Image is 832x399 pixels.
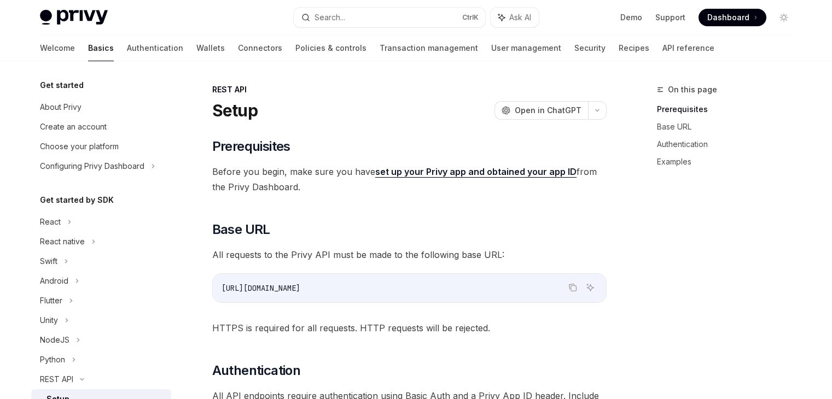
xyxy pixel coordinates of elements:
[40,193,114,207] h5: Get started by SDK
[657,101,801,118] a: Prerequisites
[375,166,577,178] a: set up your Privy app and obtained your app ID
[583,280,597,295] button: Ask AI
[662,35,714,61] a: API reference
[509,12,531,23] span: Ask AI
[40,160,144,173] div: Configuring Privy Dashboard
[212,101,258,120] h1: Setup
[657,118,801,136] a: Base URL
[212,221,270,238] span: Base URL
[212,247,607,262] span: All requests to the Privy API must be made to the following base URL:
[40,255,57,268] div: Swift
[668,83,717,96] span: On this page
[40,294,62,307] div: Flutter
[31,97,171,117] a: About Privy
[655,12,685,23] a: Support
[775,9,793,26] button: Toggle dark mode
[707,12,749,23] span: Dashboard
[494,101,588,120] button: Open in ChatGPT
[619,35,649,61] a: Recipes
[620,12,642,23] a: Demo
[574,35,606,61] a: Security
[40,215,61,228] div: React
[491,35,561,61] a: User management
[212,320,607,336] span: HTTPS is required for all requests. HTTP requests will be rejected.
[127,35,183,61] a: Authentication
[212,138,290,155] span: Prerequisites
[462,13,479,22] span: Ctrl K
[40,10,108,25] img: light logo
[40,353,65,366] div: Python
[295,35,366,61] a: Policies & controls
[40,79,84,92] h5: Get started
[657,153,801,171] a: Examples
[212,362,301,379] span: Authentication
[40,101,82,114] div: About Privy
[699,9,766,26] a: Dashboard
[294,8,485,27] button: Search...CtrlK
[40,373,73,386] div: REST API
[40,35,75,61] a: Welcome
[212,84,607,95] div: REST API
[196,35,225,61] a: Wallets
[31,137,171,156] a: Choose your platform
[40,333,69,347] div: NodeJS
[315,11,345,24] div: Search...
[40,314,58,327] div: Unity
[222,283,300,293] span: [URL][DOMAIN_NAME]
[40,140,119,153] div: Choose your platform
[212,164,607,195] span: Before you begin, make sure you have from the Privy Dashboard.
[238,35,282,61] a: Connectors
[657,136,801,153] a: Authentication
[40,235,85,248] div: React native
[491,8,539,27] button: Ask AI
[40,120,107,133] div: Create an account
[31,117,171,137] a: Create an account
[515,105,581,116] span: Open in ChatGPT
[566,280,580,295] button: Copy the contents from the code block
[40,274,68,287] div: Android
[380,35,478,61] a: Transaction management
[88,35,114,61] a: Basics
